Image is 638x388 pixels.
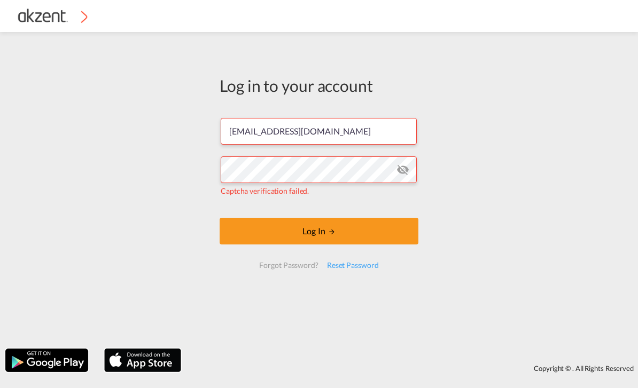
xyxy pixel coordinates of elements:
div: Forgot Password? [255,256,322,275]
div: Copyright © . All Rights Reserved [186,359,638,377]
div: Log in to your account [220,74,418,97]
img: google.png [4,347,89,373]
img: c72fcea0ad0611ed966209c23b7bd3dd.png [16,4,88,28]
span: Captcha verification failed. [221,186,309,195]
input: Enter email/phone number [221,118,417,145]
div: Reset Password [323,256,383,275]
md-icon: icon-eye-off [396,163,409,176]
button: LOGIN [220,218,418,244]
img: apple.png [103,347,182,373]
